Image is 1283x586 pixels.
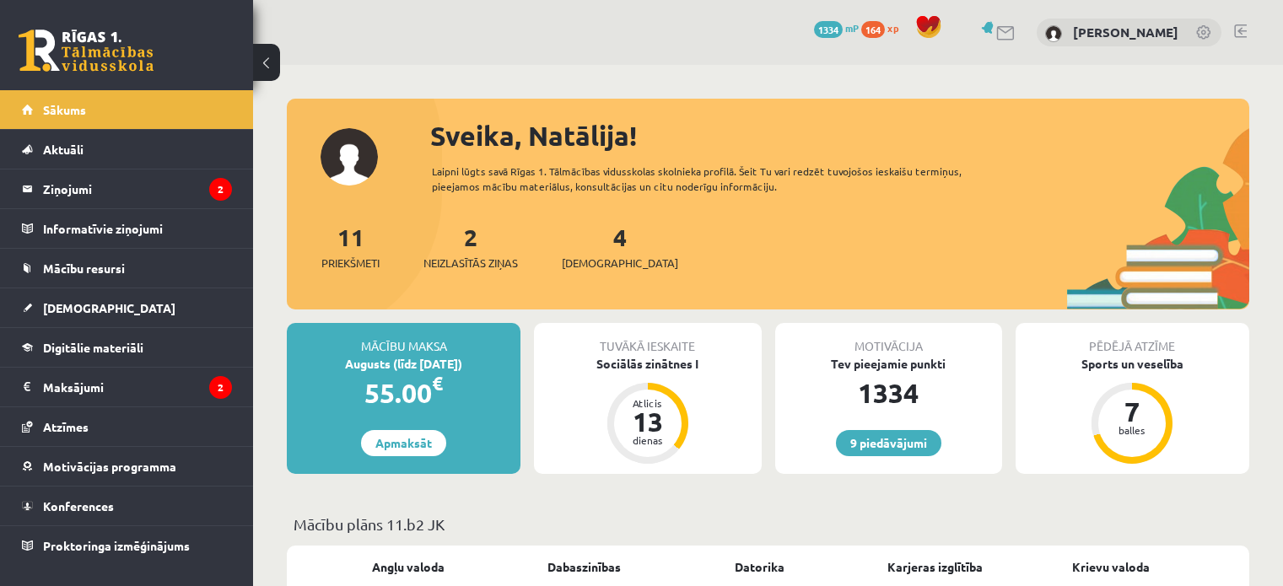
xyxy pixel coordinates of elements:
div: dienas [623,435,673,445]
div: Sociālās zinātnes I [534,355,761,373]
span: Neizlasītās ziņas [423,255,518,271]
a: 1334 mP [814,21,859,35]
span: 1334 [814,21,843,38]
p: Mācību plāns 11.b2 JK [294,513,1243,535]
span: 164 [861,21,885,38]
div: Tev pieejamie punkti [775,355,1002,373]
a: Mācību resursi [22,249,232,288]
span: Sākums [43,102,86,117]
div: 7 [1107,398,1157,425]
a: Atzīmes [22,407,232,446]
span: Proktoringa izmēģinājums [43,538,190,553]
a: Maksājumi2 [22,368,232,406]
div: Tuvākā ieskaite [534,323,761,355]
i: 2 [209,178,232,201]
a: Proktoringa izmēģinājums [22,526,232,565]
div: Laipni lūgts savā Rīgas 1. Tālmācības vidusskolas skolnieka profilā. Šeit Tu vari redzēt tuvojošo... [432,164,1010,194]
a: Angļu valoda [372,558,445,576]
a: 9 piedāvājumi [836,430,941,456]
div: Augusts (līdz [DATE]) [287,355,520,373]
i: 2 [209,376,232,399]
a: 164 xp [861,21,907,35]
legend: Maksājumi [43,368,232,406]
a: [DEMOGRAPHIC_DATA] [22,288,232,327]
a: [PERSON_NAME] [1073,24,1178,40]
div: Sveika, Natālija! [430,116,1249,156]
div: Sports un veselība [1016,355,1249,373]
div: 1334 [775,373,1002,413]
a: 11Priekšmeti [321,222,380,271]
a: 4[DEMOGRAPHIC_DATA] [562,222,678,271]
a: Konferences [22,487,232,525]
a: 2Neizlasītās ziņas [423,222,518,271]
span: Aktuāli [43,142,84,157]
a: Datorika [735,558,784,576]
a: Sports un veselība 7 balles [1016,355,1249,466]
div: Pēdējā atzīme [1016,323,1249,355]
a: Aktuāli [22,130,232,169]
img: Natālija Leiškalne [1045,25,1062,42]
div: Atlicis [623,398,673,408]
a: Motivācijas programma [22,447,232,486]
span: Motivācijas programma [43,459,176,474]
span: Konferences [43,498,114,513]
div: balles [1107,425,1157,435]
span: xp [887,21,898,35]
a: Karjeras izglītība [887,558,983,576]
div: Motivācija [775,323,1002,355]
div: 13 [623,408,673,435]
a: Sociālās zinātnes I Atlicis 13 dienas [534,355,761,466]
a: Ziņojumi2 [22,169,232,208]
div: Mācību maksa [287,323,520,355]
legend: Informatīvie ziņojumi [43,209,232,248]
a: Rīgas 1. Tālmācības vidusskola [19,30,154,72]
a: Apmaksāt [361,430,446,456]
div: 55.00 [287,373,520,413]
span: Mācību resursi [43,261,125,276]
span: Digitālie materiāli [43,340,143,355]
span: mP [845,21,859,35]
span: € [432,371,443,395]
span: [DEMOGRAPHIC_DATA] [562,255,678,271]
a: Sākums [22,90,232,129]
a: Informatīvie ziņojumi [22,209,232,248]
span: [DEMOGRAPHIC_DATA] [43,300,175,315]
legend: Ziņojumi [43,169,232,208]
a: Krievu valoda [1072,558,1150,576]
a: Digitālie materiāli [22,328,232,367]
a: Dabaszinības [547,558,621,576]
span: Atzīmes [43,419,89,434]
span: Priekšmeti [321,255,380,271]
